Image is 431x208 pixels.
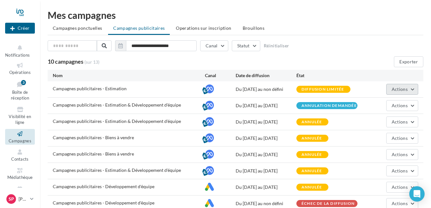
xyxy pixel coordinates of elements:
[53,184,154,189] span: Campagnes publicitaires - Développement d'équipe
[53,25,102,31] span: Campagnes ponctuelles
[9,70,31,75] span: Opérations
[205,72,235,79] div: Canal
[392,152,408,157] span: Actions
[53,151,134,156] span: Campagnes publicitaires - Biens à vendre
[386,100,418,111] button: Actions
[236,119,297,125] div: Du [DATE] au [DATE]
[21,80,26,85] div: 3
[200,40,228,51] button: Canal
[236,72,297,79] div: Date de diffusion
[5,129,35,145] a: Campagnes
[302,136,322,140] div: annulée
[392,119,408,124] span: Actions
[53,102,181,108] span: Campagnes publicitaires - Estimation & Développement d'équipe
[302,153,322,157] div: annulée
[236,86,297,92] div: Du [DATE] au non défini
[264,43,289,48] button: Réinitialiser
[386,84,418,95] button: Actions
[232,40,260,51] button: Statut
[176,25,231,31] span: Operations sur inscription
[9,196,14,202] span: Sp
[53,72,205,79] div: Nom
[236,102,297,109] div: Du [DATE] au [DATE]
[53,200,154,205] span: Campagnes publicitaires - Développement d'équipe
[5,193,35,205] a: Sp [PERSON_NAME]
[5,60,35,76] a: Opérations
[302,185,322,189] div: annulée
[236,200,297,207] div: Du [DATE] au non défini
[392,184,408,190] span: Actions
[236,168,297,174] div: Du [DATE] au [DATE]
[5,52,30,58] span: Notifications
[5,23,35,34] div: Nouvelle campagne
[5,23,35,34] button: Créer
[386,149,418,160] button: Actions
[386,182,418,193] button: Actions
[48,58,83,65] span: 10 campagnes
[11,90,29,101] span: Boîte de réception
[392,168,408,173] span: Actions
[53,118,181,124] span: Campagnes publicitaires - Estimation & Développement d'équipe
[5,105,35,126] a: Visibilité en ligne
[5,147,35,163] a: Contacts
[236,151,297,158] div: Du [DATE] au [DATE]
[302,120,322,124] div: annulée
[48,10,423,20] div: Mes campagnes
[243,25,265,31] span: Brouillons
[386,116,418,127] button: Actions
[296,72,357,79] div: État
[392,86,408,92] span: Actions
[7,175,33,180] span: Médiathèque
[84,59,99,65] span: (sur 13)
[11,156,29,162] span: Contacts
[236,135,297,141] div: Du [DATE] au [DATE]
[5,166,35,181] a: Médiathèque
[5,184,35,200] a: Calendrier
[19,196,27,202] p: [PERSON_NAME]
[302,169,322,173] div: annulée
[302,87,344,92] div: Diffusion limitée
[392,135,408,141] span: Actions
[53,167,181,173] span: Campagnes publicitaires - Estimation & Développement d'équipe
[302,104,357,108] div: Annulation demandée
[302,202,355,206] div: Échec de la diffusion
[392,201,408,206] span: Actions
[9,114,31,125] span: Visibilité en ligne
[392,103,408,108] span: Actions
[394,56,423,67] button: Exporter
[386,133,418,144] button: Actions
[53,135,134,140] span: Campagnes publicitaires - Biens à vendre
[53,86,127,91] span: Campagnes publicitaires - Estimation
[386,165,418,176] button: Actions
[409,186,425,202] div: Open Intercom Messenger
[5,79,35,102] a: Boîte de réception3
[236,184,297,190] div: Du [DATE] au [DATE]
[9,138,31,143] span: Campagnes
